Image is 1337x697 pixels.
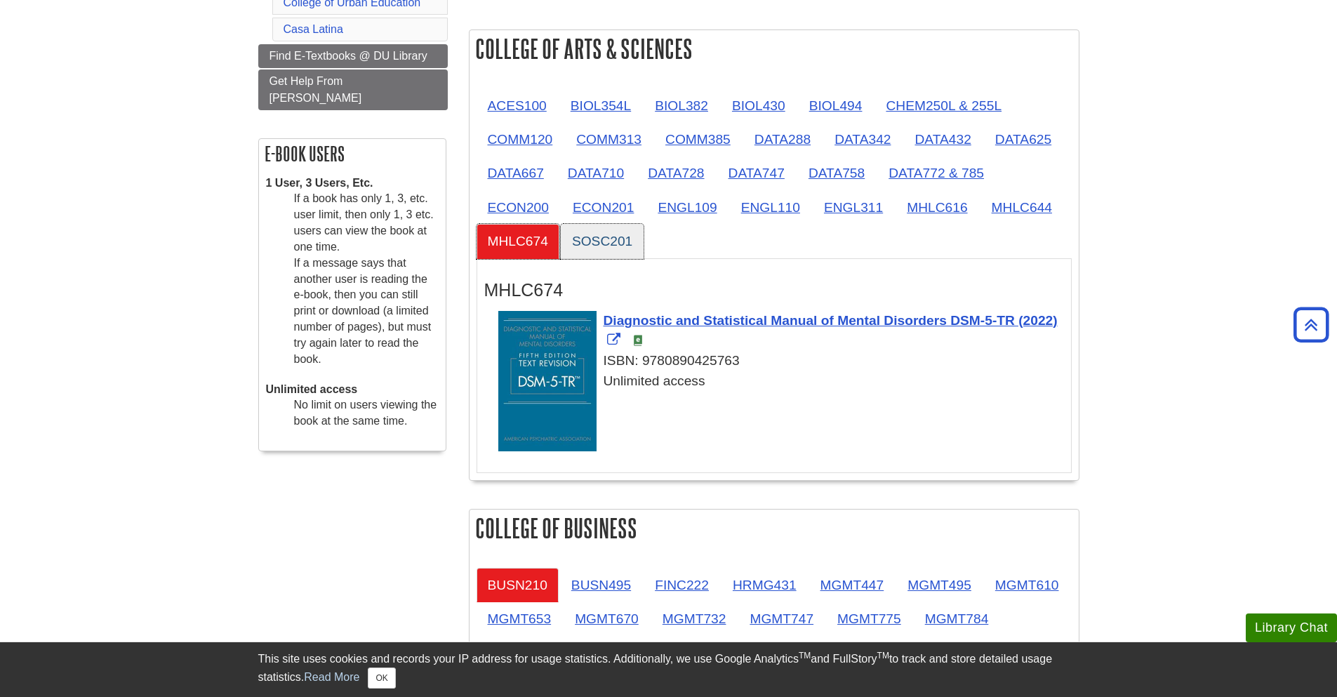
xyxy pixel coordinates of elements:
[797,156,876,190] a: DATA758
[733,635,818,670] a: SPMG364
[984,122,1063,157] a: DATA625
[1246,613,1337,642] button: Library Chat
[654,122,742,157] a: COMM385
[560,568,642,602] a: BUSN495
[561,190,645,225] a: ECON201
[1289,315,1333,334] a: Back to Top
[294,191,439,367] dd: If a book has only 1, 3, etc. user limit, then only 1, 3 etc. users can view the book at one time...
[984,568,1070,602] a: MGMT610
[294,397,439,430] dd: No limit on users viewing the book at the same time.
[258,69,448,110] a: Get Help From [PERSON_NAME]
[304,671,359,683] a: Read More
[604,313,1058,348] a: Link opens in new window
[799,651,811,661] sup: TM
[477,88,558,123] a: ACES100
[877,651,889,661] sup: TM
[738,602,825,636] a: MGMT747
[266,175,439,192] dt: 1 User, 3 Users, Etc.
[717,156,796,190] a: DATA747
[498,371,1064,392] div: Unlimited access
[284,23,343,35] a: Casa Latina
[980,190,1063,225] a: MHLC644
[498,351,1064,371] div: ISBN: 9780890425763
[477,568,559,602] a: BUSN210
[270,75,362,104] span: Get Help From [PERSON_NAME]
[484,280,1064,300] h3: MHLC674
[270,50,427,62] span: Find E-Textbooks @ DU Library
[646,190,728,225] a: ENGL109
[470,30,1079,67] h2: College of Arts & Sciences
[557,156,635,190] a: DATA710
[477,635,560,670] a: MKTG346
[266,382,439,398] dt: Unlimited access
[477,190,560,225] a: ECON200
[651,602,738,636] a: MGMT732
[637,156,715,190] a: DATA728
[258,44,448,68] a: Find E-Textbooks @ DU Library
[646,635,731,670] a: SPMG275
[565,122,653,157] a: COMM313
[914,602,1000,636] a: MGMT784
[644,568,720,602] a: FINC222
[743,122,822,157] a: DATA288
[632,335,644,346] img: e-Book
[477,156,555,190] a: DATA667
[721,88,797,123] a: BIOL430
[561,635,645,670] a: MKTG610
[823,122,902,157] a: DATA342
[368,668,395,689] button: Close
[798,88,874,123] a: BIOL494
[561,224,644,258] a: SOSC201
[813,190,894,225] a: ENGL311
[721,568,808,602] a: HRMG431
[477,122,564,157] a: COMM120
[874,88,1013,123] a: CHEM250L & 255L
[470,510,1079,547] h2: College of Business
[644,88,719,123] a: BIOL382
[896,568,983,602] a: MGMT495
[258,651,1079,689] div: This site uses cookies and records your IP address for usage statistics. Additionally, we use Goo...
[730,190,811,225] a: ENGL110
[477,224,559,258] a: MHLC674
[877,156,995,190] a: DATA772 & 785
[826,602,912,636] a: MGMT775
[259,139,446,168] h2: E-book Users
[604,313,1058,328] span: Diagnostic and Statistical Manual of Mental Disorders DSM-5-TR (2022)
[477,602,563,636] a: MGMT653
[903,122,982,157] a: DATA432
[498,311,597,451] img: Cover Art
[809,568,896,602] a: MGMT447
[896,190,978,225] a: MHLC616
[564,602,650,636] a: MGMT670
[559,88,642,123] a: BIOL354L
